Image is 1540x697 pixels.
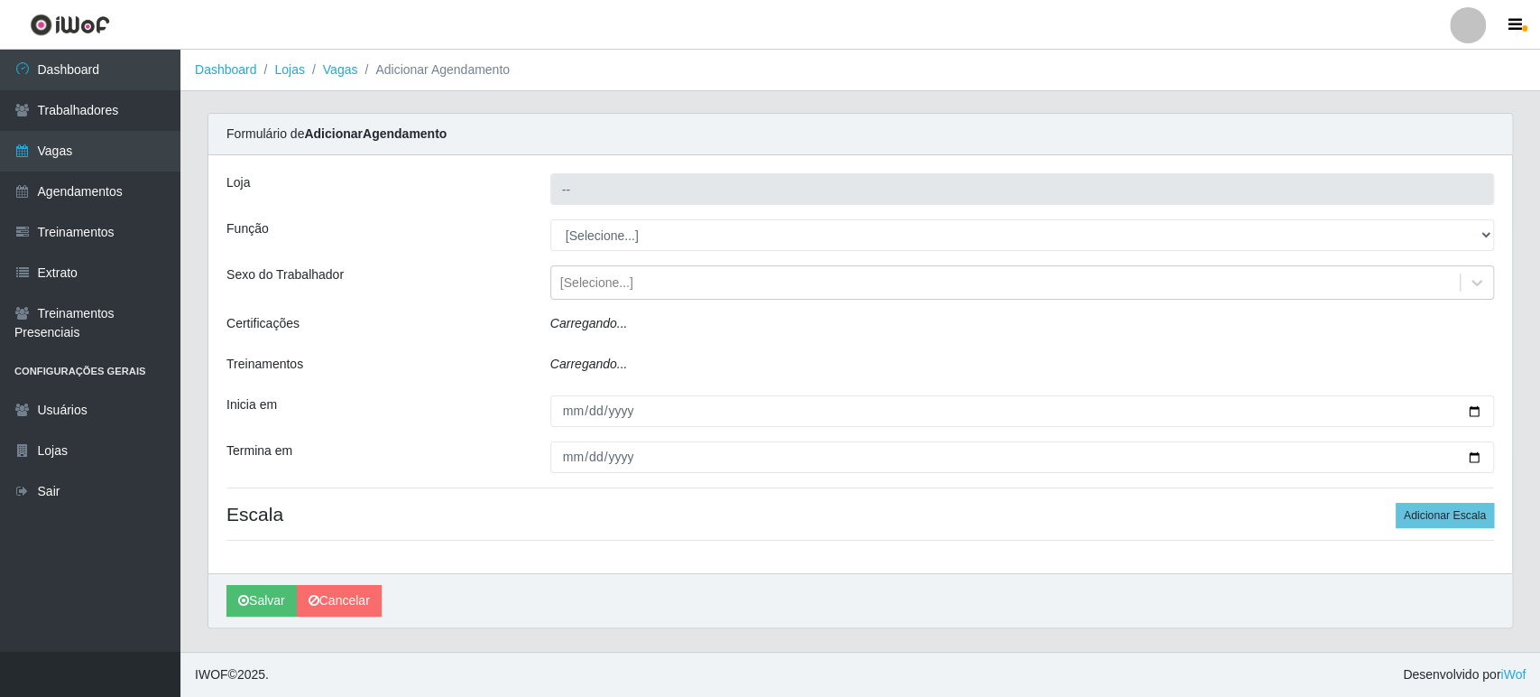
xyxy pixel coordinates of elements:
a: iWof [1500,667,1526,682]
div: [Selecione...] [560,274,633,293]
h4: Escala [226,503,1494,525]
li: Adicionar Agendamento [357,60,510,79]
span: Desenvolvido por [1403,665,1526,684]
label: Inicia em [226,395,277,414]
a: Cancelar [297,585,382,617]
a: Vagas [323,62,358,77]
input: 00/00/0000 [550,395,1494,427]
label: Função [226,219,269,238]
img: CoreUI Logo [30,14,110,36]
input: 00/00/0000 [550,441,1494,473]
strong: Adicionar Agendamento [304,126,447,141]
div: Formulário de [208,114,1512,155]
label: Certificações [226,314,300,333]
a: Lojas [274,62,304,77]
i: Carregando... [550,316,628,330]
span: © 2025 . [195,665,269,684]
a: Dashboard [195,62,257,77]
span: IWOF [195,667,228,682]
i: Carregando... [550,357,628,371]
label: Treinamentos [226,355,303,374]
button: Adicionar Escala [1396,503,1494,528]
button: Salvar [226,585,297,617]
nav: breadcrumb [180,50,1540,91]
label: Sexo do Trabalhador [226,265,344,284]
label: Termina em [226,441,292,460]
label: Loja [226,173,250,192]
